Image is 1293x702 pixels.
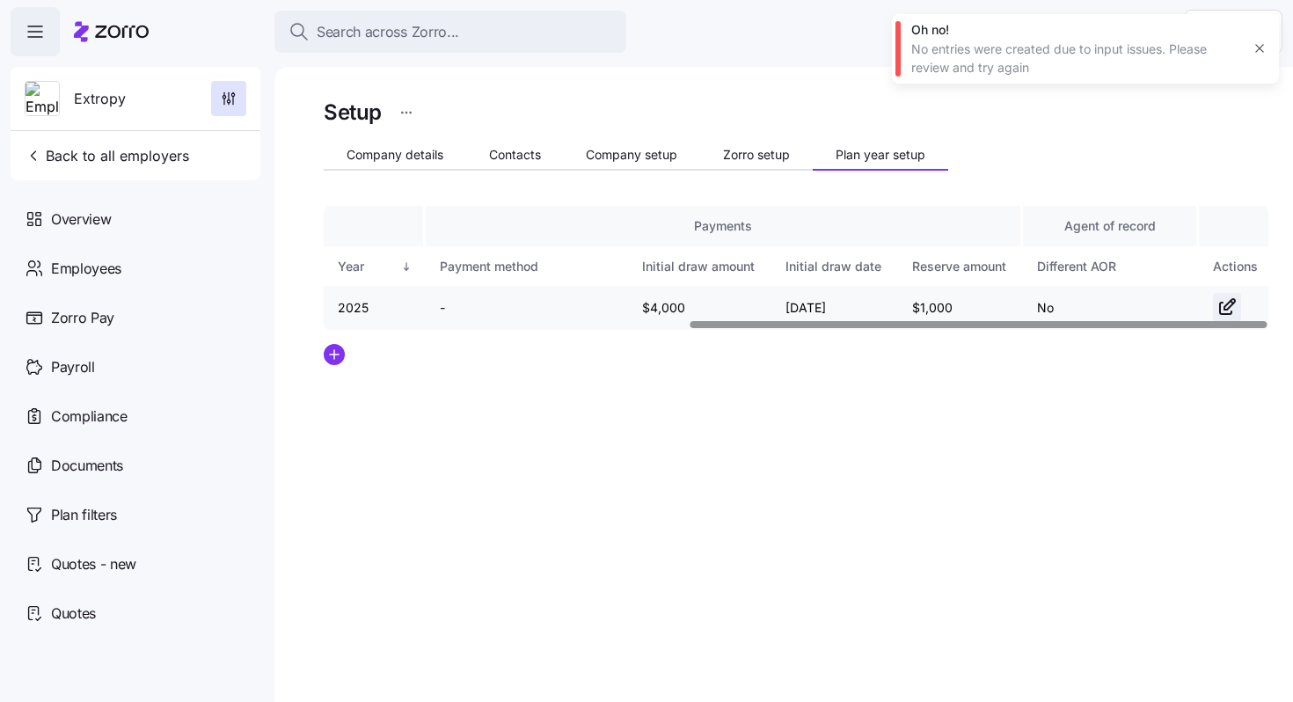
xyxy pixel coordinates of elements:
[440,216,1006,236] div: Payments
[324,344,345,365] svg: add icon
[628,286,771,330] td: $4,000
[51,356,95,378] span: Payroll
[18,138,196,173] button: Back to all employers
[11,539,260,589] a: Quotes - new
[898,286,1023,330] td: $1,000
[51,455,123,477] span: Documents
[51,406,128,428] span: Compliance
[1037,216,1182,236] div: Agent of record
[317,21,459,43] span: Search across Zorro...
[771,286,898,330] td: [DATE]
[324,286,429,330] td: 2025
[1037,257,1182,276] div: Different AOR
[25,145,189,166] span: Back to all employers
[836,149,925,161] span: Plan year setup
[400,260,413,273] div: Sorted descending
[642,257,755,276] div: Initial draw amount
[586,149,677,161] span: Company setup
[1213,257,1258,276] div: Actions
[489,149,541,161] span: Contacts
[338,257,398,276] div: Year
[426,286,628,330] td: -
[51,603,96,625] span: Quotes
[11,589,260,638] a: Quotes
[11,441,260,490] a: Documents
[11,194,260,244] a: Overview
[11,244,260,293] a: Employees
[324,246,429,287] th: YearSorted descending
[51,258,121,280] span: Employees
[274,11,626,53] button: Search across Zorro...
[74,88,126,110] span: Extropy
[26,82,59,117] img: Employer logo
[911,21,1240,39] div: Oh no!
[324,99,382,126] h1: Setup
[911,40,1240,77] div: No entries were created due to input issues. Please review and try again
[440,257,611,276] div: Payment method
[723,149,790,161] span: Zorro setup
[11,391,260,441] a: Compliance
[785,257,881,276] div: Initial draw date
[11,293,260,342] a: Zorro Pay
[51,208,111,230] span: Overview
[912,257,1006,276] div: Reserve amount
[51,307,114,329] span: Zorro Pay
[1023,286,1199,330] td: No
[11,490,260,539] a: Plan filters
[51,553,136,575] span: Quotes - new
[347,149,443,161] span: Company details
[11,342,260,391] a: Payroll
[51,504,117,526] span: Plan filters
